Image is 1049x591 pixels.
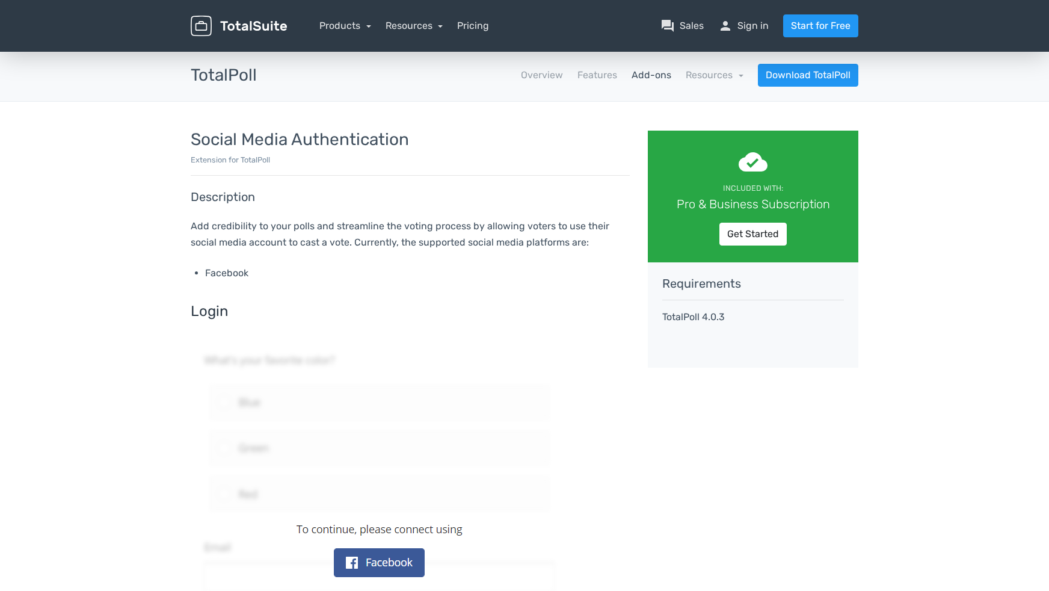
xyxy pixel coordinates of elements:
a: Resources [386,20,443,31]
span: cloud_done [739,147,768,176]
p: Add credibility to your polls and streamline the voting process by allowing voters to use their s... [191,218,630,250]
a: Add-ons [632,68,671,82]
span: person [718,19,733,33]
a: Download TotalPoll [758,64,858,87]
div: Pro & Business Subscription [665,195,841,213]
img: TotalSuite for WordPress [191,16,287,37]
h3: Social Media Authentication [191,131,630,149]
a: Features [577,68,617,82]
a: Get Started [719,223,787,246]
span: question_answer [660,19,675,33]
h5: Requirements [662,277,844,290]
p: TotalPoll 4.0.3 [662,310,844,324]
li: Facebook [205,265,630,281]
a: question_answerSales [660,19,704,33]
h4: Login [191,303,630,319]
p: Extension for TotalPoll [191,154,630,166]
h5: Description [191,190,630,203]
a: personSign in [718,19,769,33]
small: Included with: [723,184,783,193]
h3: TotalPoll [191,66,257,85]
a: Start for Free [783,14,858,37]
a: Resources [686,69,743,81]
a: Overview [521,68,563,82]
a: Products [319,20,371,31]
a: Pricing [457,19,489,33]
